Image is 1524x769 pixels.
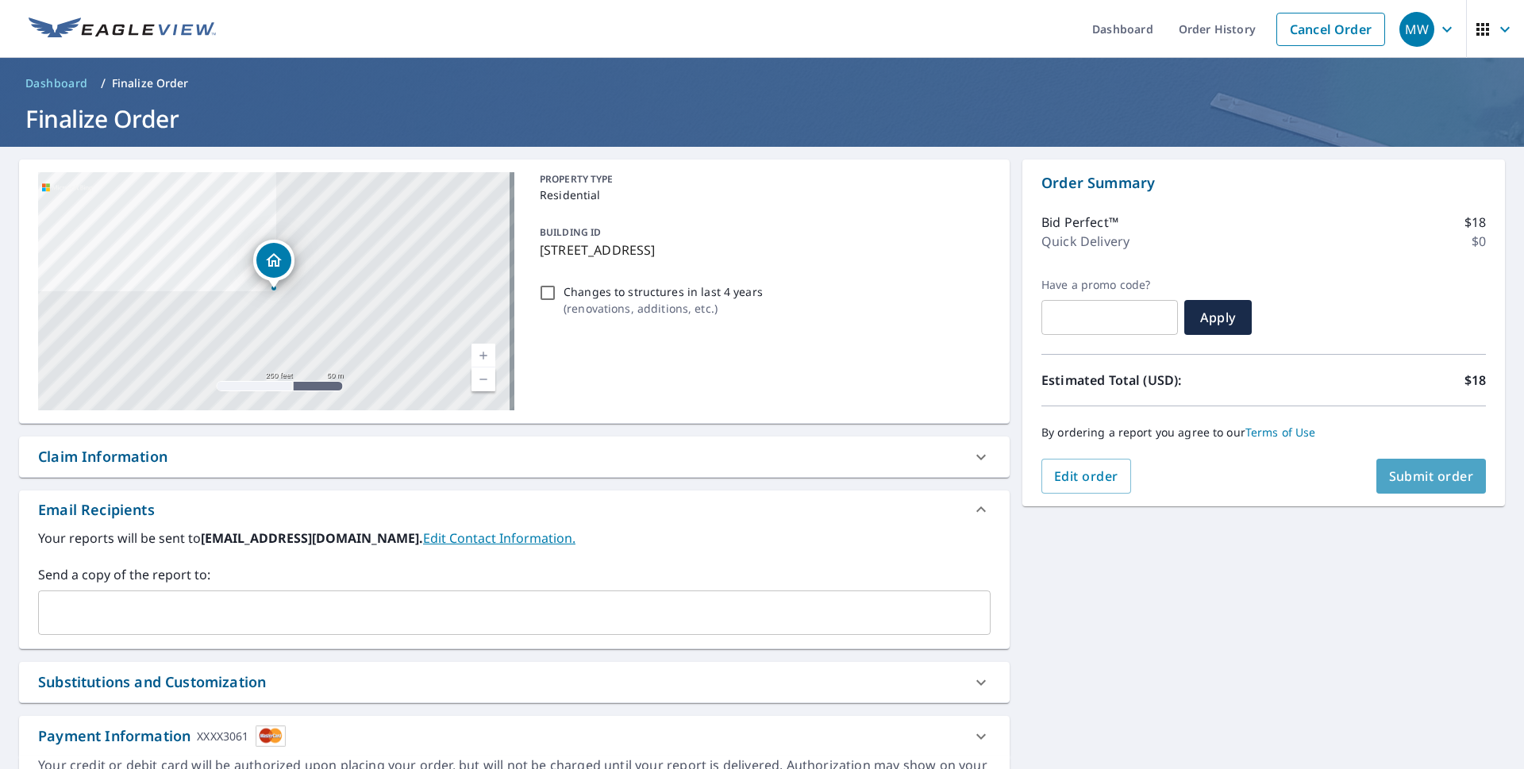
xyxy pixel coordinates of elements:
[38,725,286,747] div: Payment Information
[1197,309,1239,326] span: Apply
[423,529,575,547] a: EditContactInfo
[38,565,991,584] label: Send a copy of the report to:
[1184,300,1252,335] button: Apply
[540,240,984,260] p: [STREET_ADDRESS]
[1399,12,1434,47] div: MW
[1376,459,1487,494] button: Submit order
[101,74,106,93] li: /
[1464,371,1486,390] p: $18
[1245,425,1316,440] a: Terms of Use
[471,344,495,367] a: Current Level 17, Zoom In
[38,499,155,521] div: Email Recipients
[38,671,266,693] div: Substitutions and Customization
[1472,232,1486,251] p: $0
[19,102,1505,135] h1: Finalize Order
[29,17,216,41] img: EV Logo
[19,71,94,96] a: Dashboard
[1054,467,1118,485] span: Edit order
[540,186,984,203] p: Residential
[19,662,1010,702] div: Substitutions and Customization
[197,725,248,747] div: XXXX3061
[1041,425,1486,440] p: By ordering a report you agree to our
[19,436,1010,477] div: Claim Information
[19,716,1010,756] div: Payment InformationXXXX3061cardImage
[25,75,88,91] span: Dashboard
[38,529,991,548] label: Your reports will be sent to
[1041,459,1131,494] button: Edit order
[112,75,189,91] p: Finalize Order
[19,490,1010,529] div: Email Recipients
[1041,172,1486,194] p: Order Summary
[1276,13,1385,46] a: Cancel Order
[1041,232,1130,251] p: Quick Delivery
[1041,371,1264,390] p: Estimated Total (USD):
[471,367,495,391] a: Current Level 17, Zoom Out
[1389,467,1474,485] span: Submit order
[540,172,984,186] p: PROPERTY TYPE
[253,240,294,289] div: Dropped pin, building 1, Residential property, 7231 Sunset Ave NE Bremerton, WA 98311
[1041,278,1178,292] label: Have a promo code?
[19,71,1505,96] nav: breadcrumb
[540,225,601,239] p: BUILDING ID
[1041,213,1118,232] p: Bid Perfect™
[1464,213,1486,232] p: $18
[38,446,167,467] div: Claim Information
[564,300,763,317] p: ( renovations, additions, etc. )
[201,529,423,547] b: [EMAIL_ADDRESS][DOMAIN_NAME].
[564,283,763,300] p: Changes to structures in last 4 years
[256,725,286,747] img: cardImage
